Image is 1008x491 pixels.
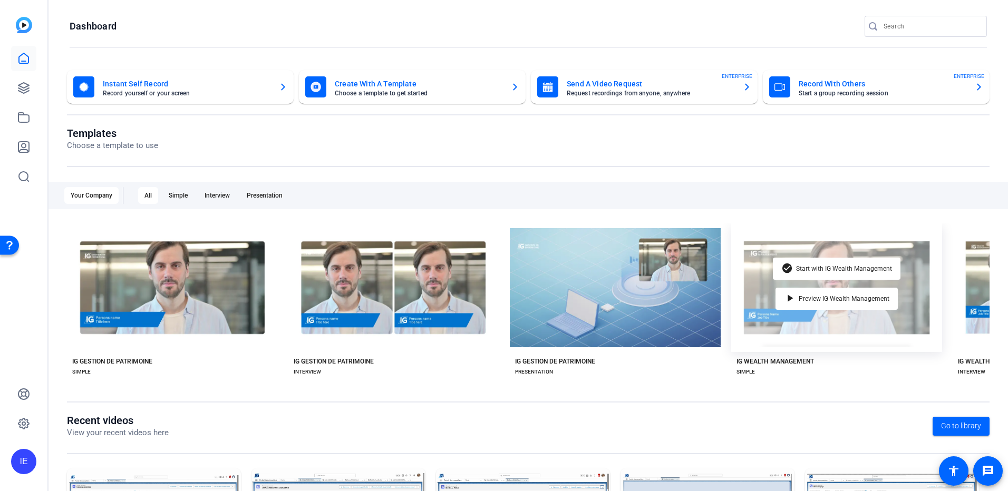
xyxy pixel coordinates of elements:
[103,90,270,96] mat-card-subtitle: Record yourself or your screen
[162,187,194,204] div: Simple
[799,296,889,302] span: Preview IG Wealth Management
[784,292,797,305] mat-icon: play_arrow
[67,70,294,104] button: Instant Self RecordRecord yourself or your screen
[941,420,981,431] span: Go to library
[799,90,966,96] mat-card-subtitle: Start a group recording session
[138,187,158,204] div: All
[335,90,502,96] mat-card-subtitle: Choose a template to get started
[240,187,289,204] div: Presentation
[982,465,994,477] mat-icon: message
[16,17,32,33] img: blue-gradient.svg
[515,357,595,366] div: IG GESTION DE PATRIMOINE
[299,70,526,104] button: Create With A TemplateChoose a template to get started
[515,368,553,376] div: PRESENTATION
[736,357,814,366] div: IG WEALTH MANAGEMENT
[72,368,91,376] div: SIMPLE
[722,72,752,80] span: ENTERPRISE
[884,20,978,33] input: Search
[67,127,158,140] h1: Templates
[335,77,502,90] mat-card-title: Create With A Template
[70,20,117,33] h1: Dashboard
[958,368,985,376] div: INTERVIEW
[799,77,966,90] mat-card-title: Record With Others
[64,187,119,204] div: Your Company
[796,266,892,272] span: Start with IG Wealth Management
[198,187,236,204] div: Interview
[72,357,152,366] div: IG GESTION DE PATRIMOINE
[567,90,734,96] mat-card-subtitle: Request recordings from anyone, anywhere
[763,70,990,104] button: Record With OthersStart a group recording sessionENTERPRISE
[781,262,794,275] mat-icon: check_circle
[531,70,758,104] button: Send A Video RequestRequest recordings from anyone, anywhereENTERPRISE
[933,417,990,436] a: Go to library
[954,72,984,80] span: ENTERPRISE
[736,368,755,376] div: SIMPLE
[947,465,960,477] mat-icon: accessibility
[294,357,374,366] div: IG GESTION DE PATRIMOINE
[67,414,169,427] h1: Recent videos
[567,77,734,90] mat-card-title: Send A Video Request
[67,140,158,152] p: Choose a template to use
[103,77,270,90] mat-card-title: Instant Self Record
[11,449,36,474] div: IE
[67,427,169,439] p: View your recent videos here
[294,368,321,376] div: INTERVIEW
